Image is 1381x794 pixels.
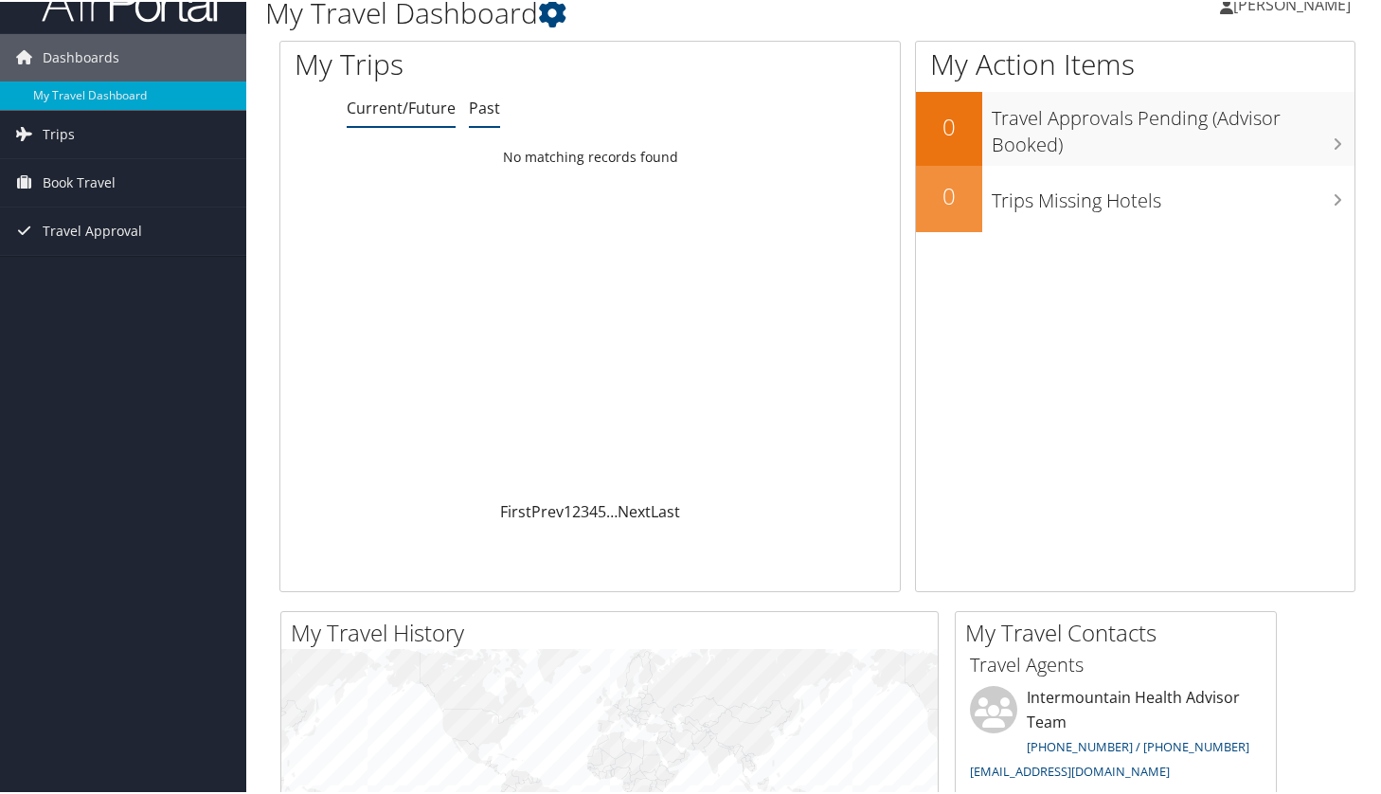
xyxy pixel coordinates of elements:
[965,615,1276,647] h2: My Travel Contacts
[916,90,1354,163] a: 0Travel Approvals Pending (Advisor Booked)
[347,96,456,117] a: Current/Future
[295,43,628,82] h1: My Trips
[280,138,900,172] td: No matching records found
[960,684,1271,785] li: Intermountain Health Advisor Team
[564,499,572,520] a: 1
[589,499,598,520] a: 4
[43,109,75,156] span: Trips
[992,94,1354,156] h3: Travel Approvals Pending (Advisor Booked)
[1027,736,1249,753] a: [PHONE_NUMBER] / [PHONE_NUMBER]
[500,499,531,520] a: First
[598,499,606,520] a: 5
[469,96,500,117] a: Past
[916,178,982,210] h2: 0
[572,499,581,520] a: 2
[916,164,1354,230] a: 0Trips Missing Hotels
[916,109,982,141] h2: 0
[606,499,618,520] span: …
[43,32,119,80] span: Dashboards
[291,615,938,647] h2: My Travel History
[43,157,116,205] span: Book Travel
[916,43,1354,82] h1: My Action Items
[43,206,142,253] span: Travel Approval
[970,650,1262,677] h3: Travel Agents
[970,761,1170,778] a: [EMAIL_ADDRESS][DOMAIN_NAME]
[992,176,1354,212] h3: Trips Missing Hotels
[531,499,564,520] a: Prev
[651,499,680,520] a: Last
[581,499,589,520] a: 3
[618,499,651,520] a: Next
